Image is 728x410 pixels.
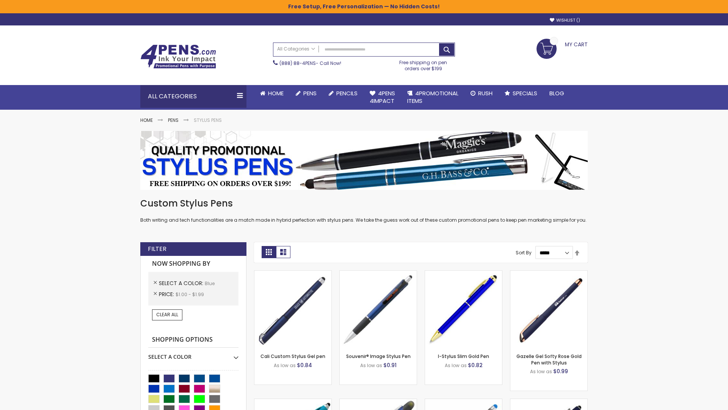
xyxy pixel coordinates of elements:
[478,89,493,97] span: Rush
[176,291,204,298] span: $1.00 - $1.99
[279,60,316,66] a: (888) 88-4PENS
[340,271,417,348] img: Souvenir® Image Stylus Pen-Blue
[370,89,395,105] span: 4Pens 4impact
[510,399,587,405] a: Custom Soft Touch® Metal Pens with Stylus-Blue
[323,85,364,102] a: Pencils
[364,85,401,110] a: 4Pens4impact
[254,271,331,348] img: Cali Custom Stylus Gel pen-Blue
[360,362,382,369] span: As low as
[543,85,570,102] a: Blog
[340,270,417,277] a: Souvenir® Image Stylus Pen-Blue
[297,361,312,369] span: $0.84
[346,353,411,360] a: Souvenir® Image Stylus Pen
[260,353,325,360] a: Cali Custom Stylus Gel pen
[516,249,532,256] label: Sort By
[383,361,397,369] span: $0.91
[254,399,331,405] a: Neon Stylus Highlighter-Pen Combo-Blue
[468,361,483,369] span: $0.82
[140,117,153,123] a: Home
[140,197,588,224] div: Both writing and tech functionalities are a match made in hybrid perfection with stylus pens. We ...
[277,46,315,52] span: All Categories
[148,245,166,253] strong: Filter
[140,131,588,190] img: Stylus Pens
[140,85,246,108] div: All Categories
[516,353,582,366] a: Gazelle Gel Softy Rose Gold Pen with Stylus
[438,353,489,360] a: I-Stylus Slim Gold Pen
[194,117,222,123] strong: Stylus Pens
[425,399,502,405] a: Islander Softy Gel with Stylus - ColorJet Imprint-Blue
[148,332,238,348] strong: Shopping Options
[425,270,502,277] a: I-Stylus Slim Gold-Blue
[464,85,499,102] a: Rush
[510,271,587,348] img: Gazelle Gel Softy Rose Gold Pen with Stylus-Blue
[549,89,564,97] span: Blog
[274,362,296,369] span: As low as
[336,89,358,97] span: Pencils
[279,60,341,66] span: - Call Now!
[510,270,587,277] a: Gazelle Gel Softy Rose Gold Pen with Stylus-Blue
[262,246,276,258] strong: Grid
[140,44,216,69] img: 4Pens Custom Pens and Promotional Products
[254,270,331,277] a: Cali Custom Stylus Gel pen-Blue
[159,290,176,298] span: Price
[148,348,238,361] div: Select A Color
[254,85,290,102] a: Home
[392,57,455,72] div: Free shipping on pen orders over $199
[148,256,238,272] strong: Now Shopping by
[499,85,543,102] a: Specials
[550,17,580,23] a: Wishlist
[425,271,502,348] img: I-Stylus Slim Gold-Blue
[401,85,464,110] a: 4PROMOTIONALITEMS
[273,43,319,55] a: All Categories
[530,368,552,375] span: As low as
[268,89,284,97] span: Home
[168,117,179,123] a: Pens
[407,89,458,105] span: 4PROMOTIONAL ITEMS
[152,309,182,320] a: Clear All
[553,367,568,375] span: $0.99
[205,280,215,287] span: Blue
[156,311,178,318] span: Clear All
[445,362,467,369] span: As low as
[340,399,417,405] a: Souvenir® Jalan Highlighter Stylus Pen Combo-Blue
[159,279,205,287] span: Select A Color
[303,89,317,97] span: Pens
[513,89,537,97] span: Specials
[290,85,323,102] a: Pens
[140,197,588,210] h1: Custom Stylus Pens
